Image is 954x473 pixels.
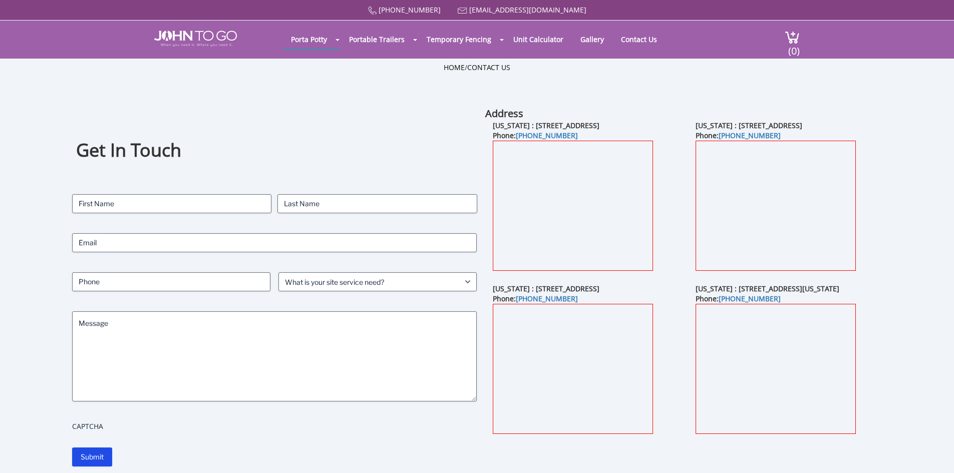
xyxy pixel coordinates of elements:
[379,5,441,15] a: [PHONE_NUMBER]
[72,272,270,291] input: Phone
[283,30,335,49] a: Porta Potty
[154,31,237,47] img: JOHN to go
[493,121,599,130] b: [US_STATE] : [STREET_ADDRESS]
[613,30,665,49] a: Contact Us
[506,30,571,49] a: Unit Calculator
[419,30,499,49] a: Temporary Fencing
[444,63,465,72] a: Home
[72,194,271,213] input: First Name
[277,194,477,213] input: Last Name
[485,107,523,120] b: Address
[72,447,112,466] input: Submit
[72,421,477,431] label: CAPTCHA
[76,138,473,163] h1: Get In Touch
[696,121,802,130] b: [US_STATE] : [STREET_ADDRESS]
[719,294,781,303] a: [PHONE_NUMBER]
[696,294,781,303] b: Phone:
[493,131,578,140] b: Phone:
[469,5,586,15] a: [EMAIL_ADDRESS][DOMAIN_NAME]
[368,7,377,15] img: Call
[72,233,477,252] input: Email
[696,284,839,293] b: [US_STATE] : [STREET_ADDRESS][US_STATE]
[342,30,412,49] a: Portable Trailers
[788,36,800,58] span: (0)
[914,433,954,473] button: Live Chat
[458,8,467,14] img: Mail
[785,31,800,44] img: cart a
[516,131,578,140] a: [PHONE_NUMBER]
[493,284,599,293] b: [US_STATE] : [STREET_ADDRESS]
[467,63,510,72] a: Contact Us
[719,131,781,140] a: [PHONE_NUMBER]
[444,63,510,73] ul: /
[696,131,781,140] b: Phone:
[493,294,578,303] b: Phone:
[573,30,611,49] a: Gallery
[516,294,578,303] a: [PHONE_NUMBER]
